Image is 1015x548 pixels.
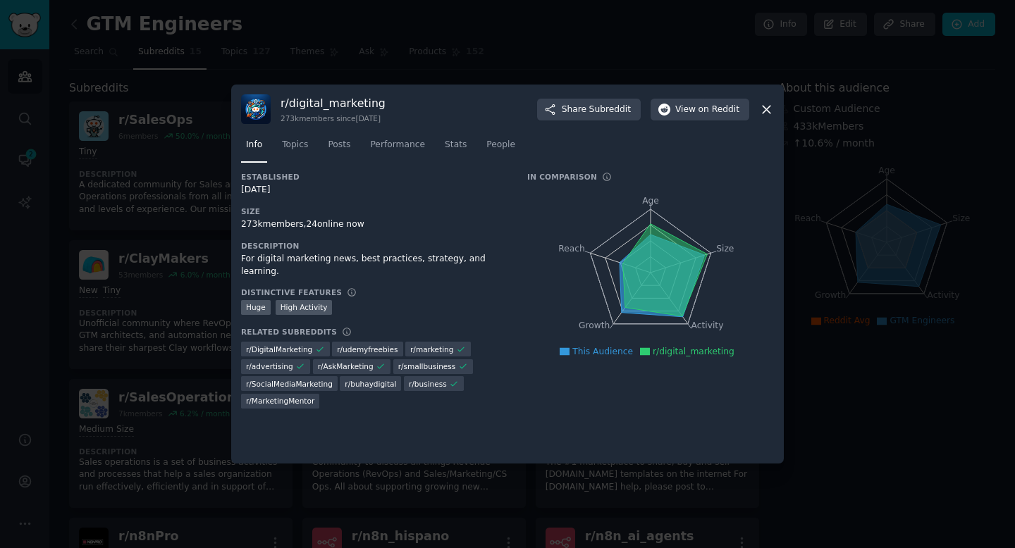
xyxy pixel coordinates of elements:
span: Performance [370,139,425,151]
tspan: Size [716,244,734,254]
span: View [675,104,739,116]
tspan: Growth [579,321,610,331]
span: r/ MarketingMentor [246,396,314,406]
span: r/ udemyfreebies [337,344,398,354]
a: Posts [323,134,355,163]
a: Performance [365,134,430,163]
span: Info [246,139,262,151]
div: 273k members since [DATE] [281,113,386,123]
span: This Audience [572,347,633,356]
div: Huge [241,300,271,315]
span: Share [562,104,631,116]
span: r/ business [409,379,447,389]
span: r/ buhaydigital [345,379,396,389]
span: Posts [328,139,350,151]
span: r/ SocialMediaMarketing [246,379,333,389]
a: Stats [440,134,472,163]
span: r/ AskMarketing [318,361,374,371]
span: on Reddit [699,104,739,116]
div: High Activity [276,300,333,315]
span: r/ marketing [410,344,453,354]
h3: Size [241,206,508,216]
div: [DATE] [241,184,508,197]
h3: Distinctive Features [241,287,342,297]
h3: Established [241,172,508,182]
a: Topics [277,134,313,163]
img: digital_marketing [241,94,271,124]
h3: r/ digital_marketing [281,96,386,111]
button: ShareSubreddit [537,99,641,121]
div: For digital marketing news, best practices, strategy, and learning. [241,253,508,278]
span: r/digital_marketing [653,347,734,356]
span: Stats [445,139,467,151]
h3: In Comparison [527,172,597,182]
h3: Description [241,241,508,251]
span: Subreddit [589,104,631,116]
tspan: Activity [691,321,724,331]
span: Topics [282,139,308,151]
tspan: Reach [558,244,585,254]
span: r/ advertising [246,361,293,371]
button: Viewon Reddit [651,99,749,121]
h3: Related Subreddits [241,327,337,337]
a: People [481,134,520,163]
span: r/ smallbusiness [398,361,456,371]
div: 273k members, 24 online now [241,218,508,231]
span: r/ DigitalMarketing [246,344,312,354]
a: Info [241,134,267,163]
tspan: Age [642,196,659,206]
span: People [486,139,515,151]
